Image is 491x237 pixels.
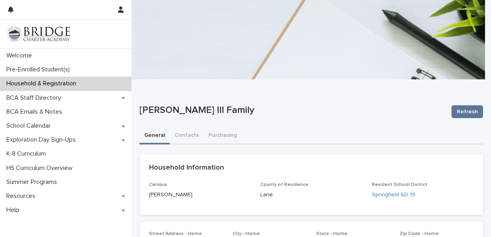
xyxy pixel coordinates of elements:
span: State - Home [316,231,348,236]
p: Help [3,206,26,214]
span: Resident School District [372,182,427,187]
p: Lane [260,191,362,199]
p: BCA Staff Directory [3,94,67,102]
span: Zip Code - Home [400,231,439,236]
p: HS Curriculum Overview [3,164,79,172]
button: General [139,128,170,144]
span: City - Home [233,231,260,236]
a: Springfield SD 19 [372,191,415,199]
span: Campus [149,182,167,187]
button: Purchasing [204,128,242,144]
p: Welcome [3,52,38,59]
p: Summer Programs [3,178,63,186]
span: County of Residence [260,182,308,187]
p: Resources [3,192,42,200]
p: Household & Registration [3,80,82,87]
h2: Household Information [149,164,224,172]
p: K-8 Curriculum [3,150,52,158]
button: Contacts [170,128,204,144]
span: Refresh [457,108,478,116]
p: [PERSON_NAME] III Family [139,105,445,116]
img: V1C1m3IdTEidaUdm9Hs0 [6,26,70,42]
span: Street Address - Home [149,231,202,236]
p: [PERSON_NAME] [149,191,251,199]
p: Pre-Enrolled Student(s) [3,66,76,73]
p: BCA Emails & Notes [3,108,69,116]
p: Exploration Day Sign-Ups [3,136,82,144]
button: Refresh [452,105,483,118]
p: School Calendar [3,122,57,130]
